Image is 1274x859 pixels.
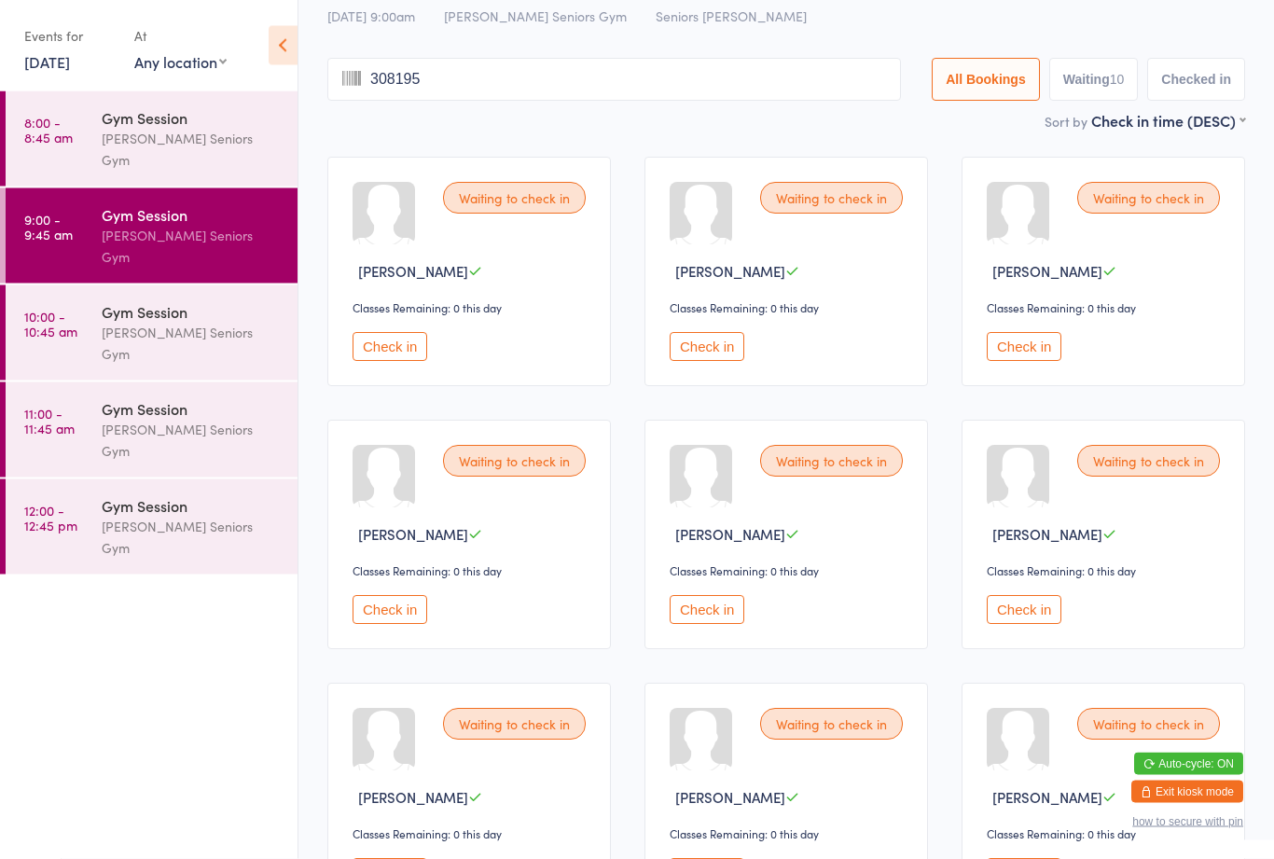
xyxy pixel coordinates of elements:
div: Waiting to check in [443,183,586,215]
div: Classes Remaining: 0 this day [353,300,591,316]
div: Gym Session [102,301,282,322]
a: [DATE] [24,51,70,72]
div: [PERSON_NAME] Seniors Gym [102,128,282,171]
div: [PERSON_NAME] Seniors Gym [102,419,282,462]
div: Waiting to check in [760,446,903,478]
div: Events for [24,21,116,51]
span: [PERSON_NAME] [675,262,785,282]
button: Check in [353,333,427,362]
time: 8:00 - 8:45 am [24,115,73,145]
div: Check in time (DESC) [1091,111,1245,132]
div: Waiting to check in [1077,446,1220,478]
div: [PERSON_NAME] Seniors Gym [102,516,282,559]
input: Search [327,59,901,102]
button: Waiting10 [1049,59,1139,102]
span: [DATE] 9:00am [327,7,415,26]
span: [PERSON_NAME] [675,788,785,808]
span: [PERSON_NAME] [992,788,1102,808]
time: 12:00 - 12:45 pm [24,503,77,533]
div: [PERSON_NAME] Seniors Gym [102,322,282,365]
div: Waiting to check in [760,183,903,215]
time: 9:00 - 9:45 am [24,212,73,242]
button: Checked in [1147,59,1245,102]
label: Sort by [1045,113,1087,132]
span: [PERSON_NAME] [675,525,785,545]
time: 10:00 - 10:45 am [24,309,77,339]
div: Waiting to check in [760,709,903,741]
a: 12:00 -12:45 pmGym Session[PERSON_NAME] Seniors Gym [6,479,298,575]
button: All Bookings [932,59,1040,102]
span: [PERSON_NAME] [358,788,468,808]
div: Waiting to check in [1077,183,1220,215]
span: Seniors [PERSON_NAME] [656,7,807,26]
button: Exit kiosk mode [1131,781,1243,803]
div: Classes Remaining: 0 this day [987,300,1226,316]
div: Classes Remaining: 0 this day [353,826,591,842]
button: how to secure with pin [1132,815,1243,828]
div: Classes Remaining: 0 this day [353,563,591,579]
div: Classes Remaining: 0 this day [670,563,908,579]
a: 11:00 -11:45 amGym Session[PERSON_NAME] Seniors Gym [6,382,298,478]
div: Waiting to check in [443,709,586,741]
div: 10 [1110,73,1125,88]
button: Auto-cycle: ON [1134,753,1243,775]
div: At [134,21,227,51]
button: Check in [670,333,744,362]
button: Check in [353,596,427,625]
span: [PERSON_NAME] [358,525,468,545]
button: Check in [987,333,1061,362]
div: Classes Remaining: 0 this day [670,300,908,316]
button: Check in [670,596,744,625]
span: [PERSON_NAME] Seniors Gym [444,7,627,26]
div: Classes Remaining: 0 this day [670,826,908,842]
time: 11:00 - 11:45 am [24,406,75,436]
div: Gym Session [102,107,282,128]
div: Classes Remaining: 0 this day [987,563,1226,579]
a: 9:00 -9:45 amGym Session[PERSON_NAME] Seniors Gym [6,188,298,284]
button: Check in [987,596,1061,625]
div: Gym Session [102,398,282,419]
div: Classes Remaining: 0 this day [987,826,1226,842]
div: Any location [134,51,227,72]
span: [PERSON_NAME] [992,525,1102,545]
div: Gym Session [102,204,282,225]
div: [PERSON_NAME] Seniors Gym [102,225,282,268]
a: 10:00 -10:45 amGym Session[PERSON_NAME] Seniors Gym [6,285,298,381]
div: Waiting to check in [1077,709,1220,741]
div: Gym Session [102,495,282,516]
span: [PERSON_NAME] [992,262,1102,282]
span: [PERSON_NAME] [358,262,468,282]
a: 8:00 -8:45 amGym Session[PERSON_NAME] Seniors Gym [6,91,298,187]
div: Waiting to check in [443,446,586,478]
